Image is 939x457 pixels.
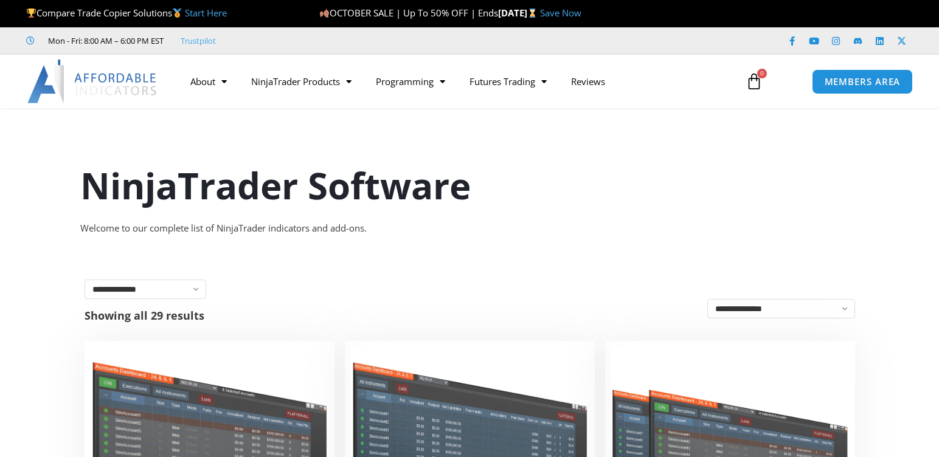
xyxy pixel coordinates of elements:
[239,67,364,95] a: NinjaTrader Products
[319,7,498,19] span: OCTOBER SALE | Up To 50% OFF | Ends
[707,299,855,318] select: Shop order
[173,9,182,18] img: 🥇
[80,220,859,237] div: Welcome to our complete list of NinjaTrader indicators and add-ons.
[27,60,158,103] img: LogoAI | Affordable Indicators – NinjaTrader
[528,9,537,18] img: ⌛
[825,77,901,86] span: MEMBERS AREA
[812,69,913,94] a: MEMBERS AREA
[178,67,239,95] a: About
[27,9,36,18] img: 🏆
[320,9,329,18] img: 🍂
[364,67,457,95] a: Programming
[540,7,581,19] a: Save Now
[80,160,859,211] h1: NinjaTrader Software
[498,7,540,19] strong: [DATE]
[26,7,227,19] span: Compare Trade Copier Solutions
[181,33,216,48] a: Trustpilot
[727,64,781,99] a: 0
[178,67,732,95] nav: Menu
[45,33,164,48] span: Mon - Fri: 8:00 AM – 6:00 PM EST
[185,7,227,19] a: Start Here
[457,67,559,95] a: Futures Trading
[559,67,617,95] a: Reviews
[85,310,204,321] p: Showing all 29 results
[757,69,767,78] span: 0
